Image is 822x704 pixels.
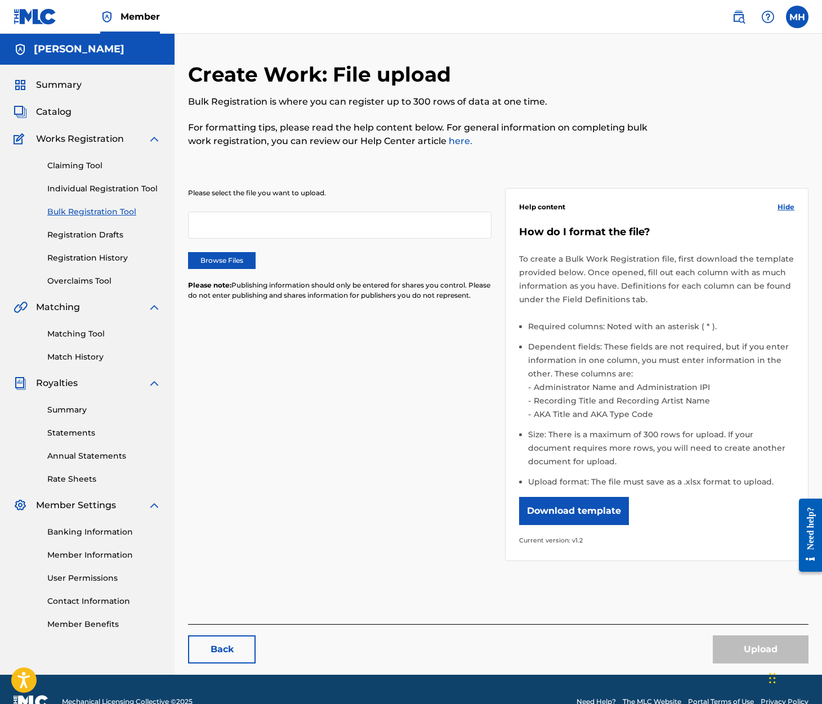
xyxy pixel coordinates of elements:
iframe: Resource Center [790,488,822,581]
p: Publishing information should only be entered for shares you control. Please do not enter publish... [188,280,492,301]
img: Member Settings [14,499,27,512]
li: Required columns: Noted with an asterisk ( * ). [528,320,794,340]
a: Matching Tool [47,328,161,340]
a: Statements [47,427,161,439]
img: Top Rightsholder [100,10,114,24]
span: Summary [36,78,82,92]
li: Size: There is a maximum of 300 rows for upload. If your document requires more rows, you will ne... [528,428,794,475]
a: CatalogCatalog [14,105,72,119]
img: expand [148,499,161,512]
p: Bulk Registration is where you can register up to 300 rows of data at one time. [188,95,666,109]
img: Works Registration [14,132,28,146]
span: Catalog [36,105,72,119]
img: Royalties [14,376,27,390]
a: Contact Information [47,595,161,607]
a: Member Benefits [47,618,161,630]
span: Member [120,10,160,23]
a: Registration Drafts [47,229,161,241]
a: here. [446,136,472,146]
span: Works Registration [36,132,124,146]
h5: Michael Harren [34,43,124,56]
p: To create a Bulk Work Registration file, first download the template provided below. Once opened,... [519,252,794,306]
a: Member Information [47,549,161,561]
li: Recording Title and Recording Artist Name [531,394,794,407]
a: Claiming Tool [47,160,161,172]
li: AKA Title and AKA Type Code [531,407,794,421]
p: Current version: v1.2 [519,533,794,547]
span: Matching [36,301,80,314]
img: Matching [14,301,28,314]
div: User Menu [786,6,808,28]
a: Bulk Registration Tool [47,206,161,218]
img: search [732,10,745,24]
iframe: Chat Widget [766,650,822,704]
a: User Permissions [47,572,161,584]
img: MLC Logo [14,8,57,25]
p: Please select the file you want to upload. [188,188,492,198]
img: help [761,10,775,24]
li: Upload format: The file must save as a .xlsx format to upload. [528,475,794,488]
a: Rate Sheets [47,473,161,485]
img: Summary [14,78,27,92]
div: Drag [769,661,776,695]
a: SummarySummary [14,78,82,92]
img: expand [148,376,161,390]
h5: How do I format the file? [519,226,794,239]
li: Administrator Name and Administration IPI [531,380,794,394]
label: Browse Files [188,252,256,269]
a: Banking Information [47,526,161,538]
a: Annual Statements [47,450,161,462]
a: Overclaims Tool [47,275,161,287]
span: Royalties [36,376,78,390]
span: Member Settings [36,499,116,512]
a: Summary [47,404,161,416]
a: Back [188,635,256,663]
span: Hide [778,202,794,212]
span: Help content [519,202,565,212]
button: Download template [519,497,629,525]
div: Help [757,6,779,28]
img: expand [148,301,161,314]
a: Match History [47,351,161,363]
a: Registration History [47,252,161,264]
img: expand [148,132,161,146]
h2: Create Work: File upload [188,62,457,87]
li: Dependent fields: These fields are not required, but if you enter information in one column, you ... [528,340,794,428]
img: Accounts [14,43,27,56]
a: Individual Registration Tool [47,183,161,195]
img: Catalog [14,105,27,119]
span: Please note: [188,281,231,289]
p: For formatting tips, please read the help content below. For general information on completing bu... [188,121,666,148]
a: Public Search [727,6,750,28]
